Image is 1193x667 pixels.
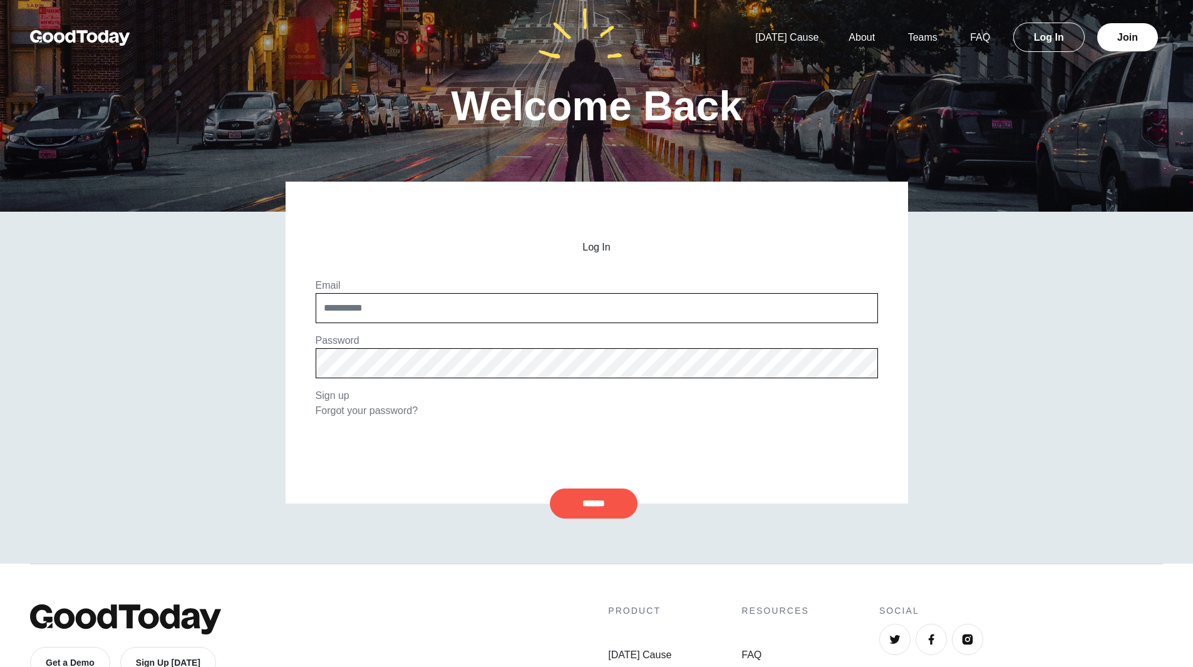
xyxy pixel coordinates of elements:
img: Twitter [889,633,901,646]
a: Forgot your password? [316,405,418,416]
img: GoodToday [30,604,221,634]
a: Twitter [879,624,911,655]
a: FAQ [955,32,1005,43]
a: About [834,32,890,43]
img: Instagram [961,633,974,646]
a: [DATE] Cause [740,32,834,43]
h1: Welcome Back [451,85,742,127]
a: Teams [893,32,953,43]
label: Password [316,335,359,346]
a: Sign up [316,390,349,401]
h4: Product [608,604,671,618]
label: Email [316,280,341,291]
h2: Log In [316,242,878,253]
a: Facebook [916,624,947,655]
h4: Resources [741,604,809,618]
img: GoodToday [30,30,130,46]
h4: Social [879,604,1163,618]
img: Facebook [925,633,937,646]
a: Log In [1013,23,1085,52]
a: FAQ [741,648,809,663]
a: [DATE] Cause [608,648,671,663]
a: Instagram [952,624,983,655]
a: Join [1097,23,1158,51]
